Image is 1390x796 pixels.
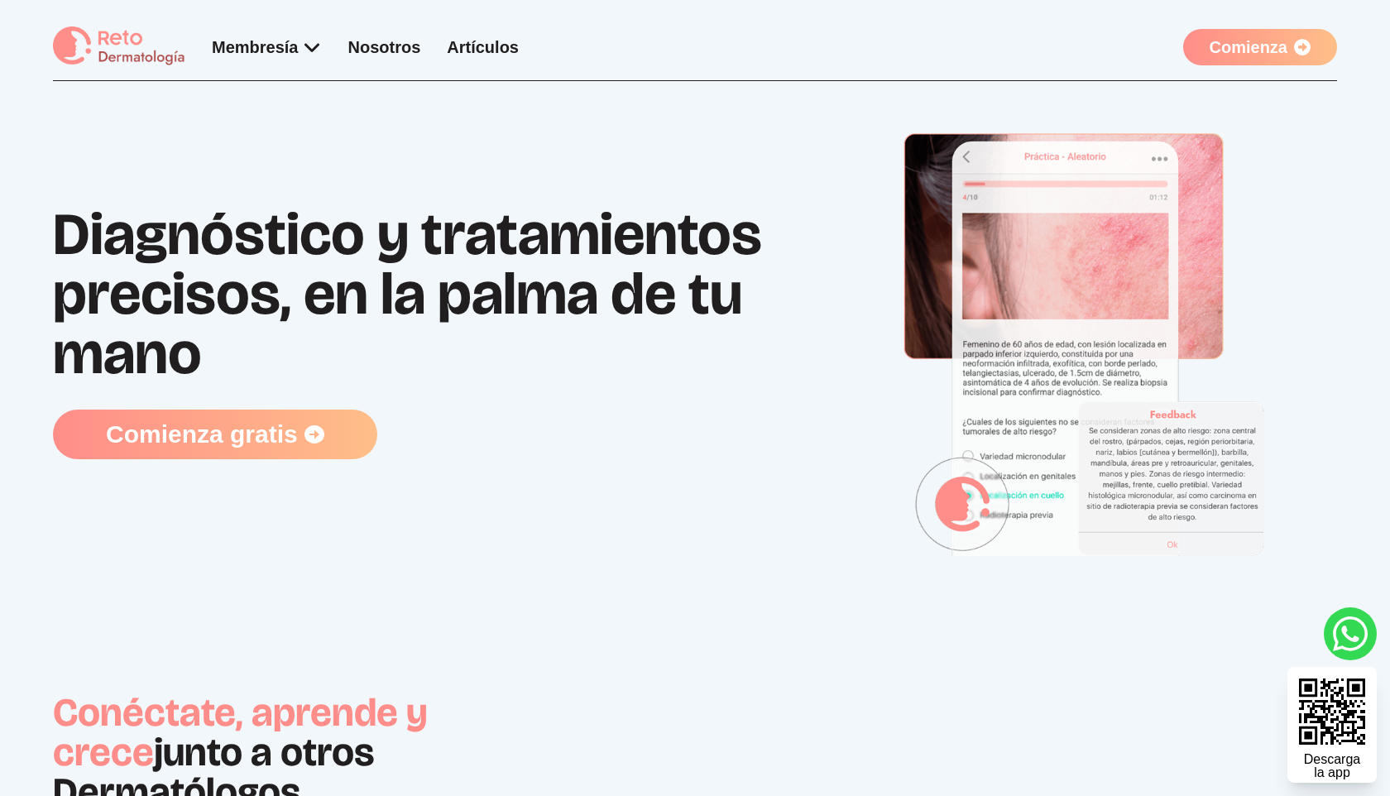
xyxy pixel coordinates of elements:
[894,108,1267,555] img: app
[447,38,519,56] a: Artículos
[1183,29,1337,65] a: Comienza
[1304,753,1360,779] div: Descarga la app
[53,26,185,67] img: logo Reto dermatología
[212,36,322,59] div: Membresía
[106,420,298,449] span: Comienza gratis
[53,204,823,383] h1: Diagnóstico y tratamientos precisos, en la palma de tu mano
[53,410,377,459] a: Comienza gratis
[348,38,421,56] a: Nosotros
[1324,607,1377,660] a: whatsapp button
